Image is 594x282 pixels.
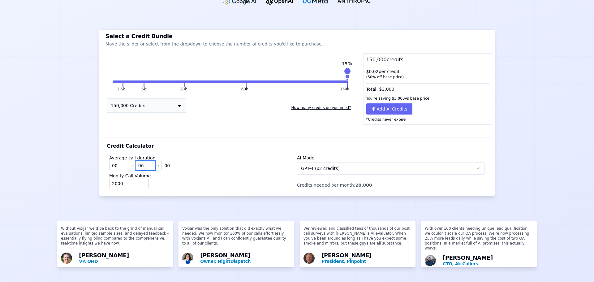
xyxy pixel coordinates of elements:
[364,93,492,103] div: You're saving $ 3,000 vs base price!
[303,253,315,264] img: Avatar
[247,80,347,83] button: 150k
[131,163,133,169] span: :
[105,33,489,39] h3: Select a Credit Bundle
[109,173,151,178] label: Montly Call Volume
[79,258,169,264] p: VP, OHD
[182,253,193,264] img: Avatar
[61,226,169,251] p: Without Voxjar we’d be back to the grind of manual call evaluations, limited sample sizes, and de...
[366,103,412,115] button: Add AI Credits
[355,183,372,188] span: 20,000
[340,87,349,92] button: 150k
[297,182,485,188] p: Credits needed per month:
[117,87,125,92] button: 1.5k
[182,226,291,251] p: Voxjar was the only solution that did exactly what we needed. We now monitor 100% of our calls ef...
[342,61,353,67] div: 150k
[123,80,144,83] button: 5k
[109,155,155,160] label: Average call duration
[425,226,533,253] p: With over 100 clients needing unique lead qualification, we couldn't scale our QA process. We're ...
[241,87,248,92] button: 60k
[200,258,291,264] p: Owner, NightDispatch
[185,80,245,83] button: 60k
[321,258,412,264] p: President, Pinpoint
[79,253,169,264] div: [PERSON_NAME]
[366,75,489,80] div: ( 50 % off base price)
[303,226,412,251] p: We reviewed and classified tens of thousands of our post call surveys with [PERSON_NAME]'s AI eva...
[364,54,492,66] div: 150,000 credits
[107,98,186,113] button: 150,000 Credits
[297,155,316,160] label: AI Model
[144,80,185,83] button: 20k
[61,253,72,264] img: Avatar
[321,253,412,264] div: [PERSON_NAME]
[200,253,291,264] div: [PERSON_NAME]
[107,142,154,150] p: Credit Calculator
[364,66,492,82] div: $ 0.02 per credit
[425,255,436,266] img: Avatar
[364,115,492,124] p: *Credits never expire
[301,165,340,171] span: GPT-4 (x2 credits)
[364,82,492,93] div: Total: $ 3,000
[443,255,533,267] div: [PERSON_NAME]
[141,87,146,92] button: 5k
[289,103,354,113] button: How many credits do you need?
[105,41,489,47] p: Move the slider or select from the dropdown to choose the number of credits you'd like to purchase.
[180,87,187,92] button: 20k
[113,80,123,83] button: 1.5k
[443,261,533,267] p: CTO, Ak Callers
[158,163,159,169] span: :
